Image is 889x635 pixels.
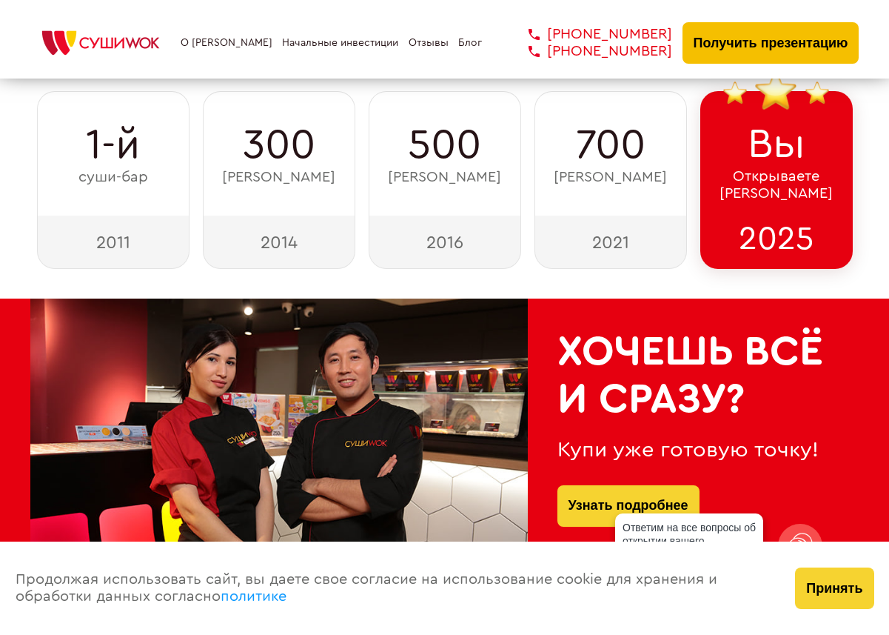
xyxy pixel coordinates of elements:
a: Начальные инвестиции [282,37,398,49]
div: 2014 [203,216,355,269]
a: Отзывы [409,37,449,49]
span: [PERSON_NAME] [222,169,335,186]
a: Узнать подробнее [568,485,688,527]
div: 2025 [700,216,853,269]
a: [PHONE_NUMBER] [506,43,672,60]
a: О [PERSON_NAME] [181,37,272,49]
div: Ответим на все вопросы об открытии вашего [PERSON_NAME]! [615,513,763,568]
button: Получить презентацию [682,22,859,64]
a: Блог [458,37,482,49]
span: Открываете [PERSON_NAME] [719,168,833,202]
a: [PHONE_NUMBER] [506,26,672,43]
span: [PERSON_NAME] [554,169,667,186]
a: политике [221,589,286,604]
div: Купи уже готовую точку! [557,438,830,462]
span: Вы [748,121,805,168]
button: Узнать подробнее [557,485,700,527]
span: 1-й [86,122,140,169]
span: [PERSON_NAME] [388,169,501,186]
span: суши-бар [78,169,148,186]
span: 500 [408,122,481,169]
h2: Хочешь всё и сразу? [557,328,830,424]
button: Принять [795,568,873,609]
span: 300 [243,122,315,169]
div: 2011 [37,216,189,269]
div: 2021 [534,216,687,269]
div: 2016 [369,216,521,269]
img: СУШИWOK [30,27,171,59]
span: 700 [576,122,645,169]
div: Продолжая использовать сайт, вы даете свое согласие на использование cookie для хранения и обрабо... [1,542,781,635]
